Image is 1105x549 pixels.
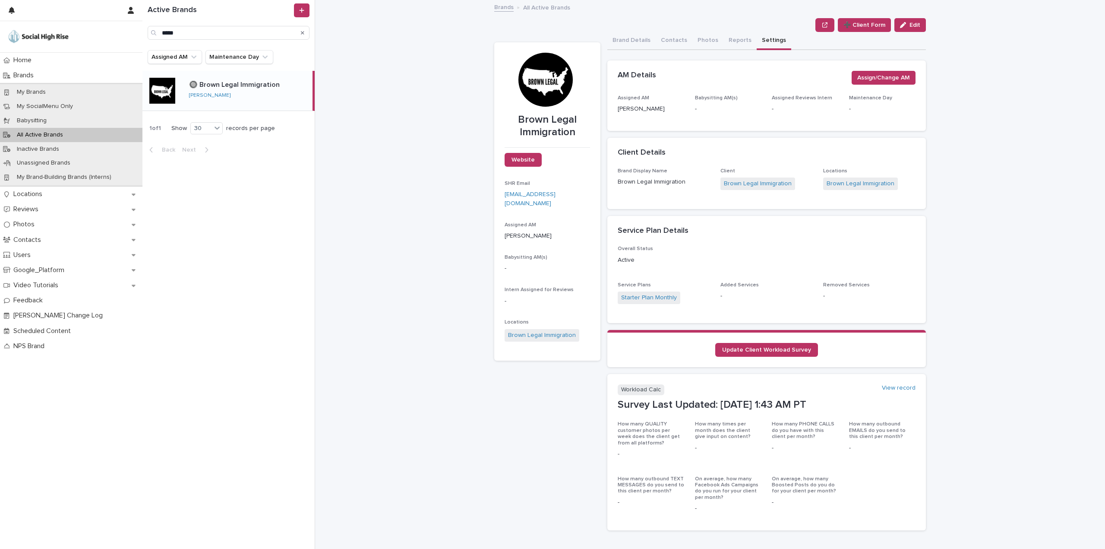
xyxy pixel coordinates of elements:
[823,292,916,301] p: -
[10,103,80,110] p: My SocialMenu Only
[10,131,70,139] p: All Active Brands
[191,124,212,133] div: 30
[189,92,230,98] a: [PERSON_NAME]
[505,153,542,167] a: Website
[10,159,77,167] p: Unassigned Brands
[757,32,791,50] button: Settings
[618,71,656,80] h2: AM Details
[838,18,891,32] button: ➕ Client Form
[10,56,38,64] p: Home
[494,2,514,12] a: Brands
[189,79,281,89] p: 🔘 Brown Legal Immigration
[607,32,656,50] button: Brand Details
[10,220,41,228] p: Photos
[505,181,530,186] span: SHR Email
[618,384,664,395] p: Workload Calc
[157,147,175,153] span: Back
[772,476,836,494] span: On average, how many Boosted Posts do you do for your client per month?
[142,118,168,139] p: 1 of 1
[10,205,45,213] p: Reviews
[720,168,735,174] span: Client
[849,422,906,439] span: How many outbound EMAILS do you send to this client per month?
[10,71,41,79] p: Brands
[179,146,215,154] button: Next
[505,114,590,139] p: Brown Legal Immigration
[618,246,653,251] span: Overall Status
[720,282,759,288] span: Added Services
[618,95,649,101] span: Assigned AM
[618,105,685,114] p: [PERSON_NAME]
[772,105,839,114] p: -
[618,422,680,445] span: How many QUALITY customer photos per week does the client get from all platforms?
[695,444,762,453] p: -
[182,147,201,153] span: Next
[618,282,651,288] span: Service Plans
[618,226,688,236] h2: Service Plan Details
[10,327,78,335] p: Scheduled Content
[618,256,916,265] p: Active
[695,504,762,513] p: -
[894,18,926,32] button: Edit
[618,476,684,494] span: How many outbound TEXT MESSAGES do you send to this client per month?
[505,222,536,228] span: Assigned AM
[505,191,556,206] a: [EMAIL_ADDRESS][DOMAIN_NAME]
[505,320,529,325] span: Locations
[772,422,834,439] span: How many PHONE CALLS do you have with this client per month?
[656,32,692,50] button: Contacts
[10,236,48,244] p: Contacts
[618,148,666,158] h2: Client Details
[843,21,885,29] span: ➕ Client Form
[849,95,892,101] span: Maintenance Day
[695,476,758,500] span: On average, how many Facebook Ads Campaigns do you run for your client per month?
[715,343,818,357] a: Update Client Workload Survey
[618,498,685,507] p: -
[148,6,292,15] h1: Active Brands
[10,311,110,320] p: [PERSON_NAME] Change Log
[148,50,202,64] button: Assigned AM
[618,178,710,187] p: Brown Legal Immigration
[10,174,118,181] p: My Brand-Building Brands (Interns)
[692,32,723,50] button: Photos
[10,296,50,305] p: Feedback
[10,281,65,289] p: Video Tutorials
[508,331,576,340] a: Brown Legal Immigration
[618,450,685,459] p: -
[722,347,811,353] span: Update Client Workload Survey
[142,146,179,154] button: Back
[827,179,894,188] a: Brown Legal Immigration
[10,190,49,198] p: Locations
[909,22,920,28] span: Edit
[505,287,574,292] span: Intern Assigned for Reviews
[10,89,53,96] p: My Brands
[523,2,570,12] p: All Active Brands
[7,28,70,45] img: o5DnuTxEQV6sW9jFYBBf
[10,146,66,153] p: Inactive Brands
[849,105,916,114] p: -
[10,266,71,274] p: Google_Platform
[148,26,309,40] div: Search
[226,125,275,132] p: records per page
[823,168,847,174] span: Locations
[823,282,870,288] span: Removed Services
[171,125,187,132] p: Show
[849,444,916,453] p: -
[695,422,751,439] span: How many times per month does the client give input on content?
[10,117,54,124] p: Babysitting
[205,50,273,64] button: Maintenance Day
[772,95,832,101] span: Assigned Reviews Intern
[505,255,547,260] span: Babysitting AM(s)
[857,73,910,82] span: Assign/Change AM
[505,232,590,241] p: [PERSON_NAME]
[511,157,535,163] span: Website
[618,168,667,174] span: Brand Display Name
[695,105,762,114] p: -
[772,498,839,507] p: -
[618,399,916,411] p: Survey Last Updated: [DATE] 1:43 AM PT
[852,71,916,85] button: Assign/Change AM
[720,292,813,301] p: -
[621,293,677,302] a: Starter Plan Monthly
[10,251,38,259] p: Users
[505,297,590,306] p: -
[772,444,839,453] p: -
[723,32,757,50] button: Reports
